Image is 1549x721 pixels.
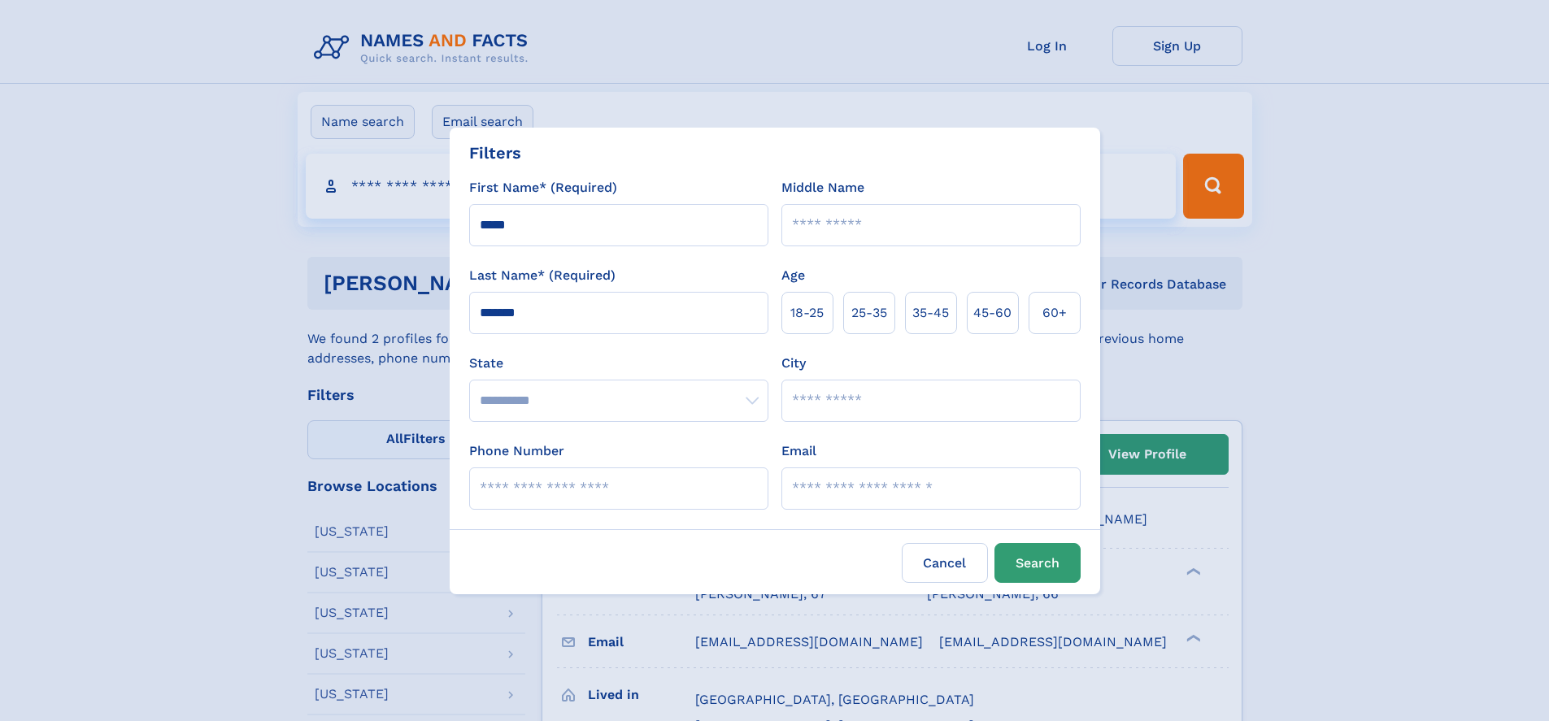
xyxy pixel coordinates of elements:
[1042,303,1067,323] span: 60+
[469,354,768,373] label: State
[469,441,564,461] label: Phone Number
[781,354,806,373] label: City
[851,303,887,323] span: 25‑35
[994,543,1081,583] button: Search
[469,178,617,198] label: First Name* (Required)
[781,266,805,285] label: Age
[469,141,521,165] div: Filters
[469,266,616,285] label: Last Name* (Required)
[902,543,988,583] label: Cancel
[973,303,1012,323] span: 45‑60
[781,178,864,198] label: Middle Name
[790,303,824,323] span: 18‑25
[781,441,816,461] label: Email
[912,303,949,323] span: 35‑45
